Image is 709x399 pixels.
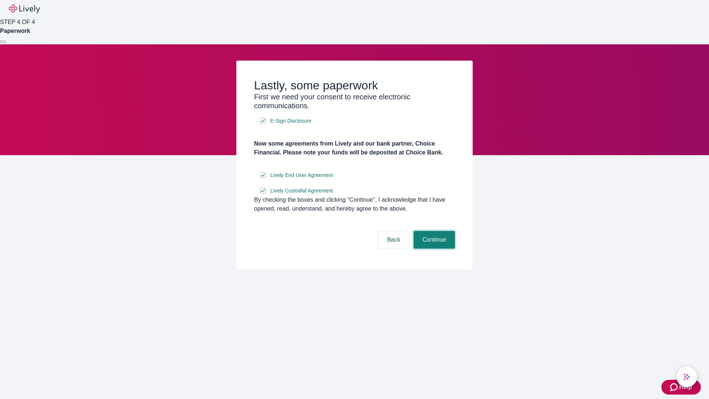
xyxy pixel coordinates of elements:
[661,380,701,395] button: Zendesk support iconHelp
[270,117,311,125] span: E-Sign Disclosure
[378,231,409,249] button: Back
[270,187,333,195] span: Lively Custodial Agreement
[254,92,455,110] h3: First we need your consent to receive electronic communications.
[683,373,691,381] svg: Lively AI Assistant
[270,171,333,179] span: Lively End User Agreement
[254,195,455,213] div: By checking the boxes and clicking “Continue", I acknowledge that I have opened, read, understand...
[414,231,455,249] button: Continue
[254,78,455,92] h2: Lastly, some paperwork
[269,116,313,126] a: e-sign disclosure document
[677,366,697,387] button: chat
[670,383,679,392] svg: Zendesk support icon
[269,186,335,195] a: e-sign disclosure document
[679,383,692,392] span: Help
[9,4,40,13] img: Lively
[254,139,455,157] h4: Now some agreements from Lively and our bank partner, Choice Financial. Please note your funds wi...
[269,171,335,180] a: e-sign disclosure document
